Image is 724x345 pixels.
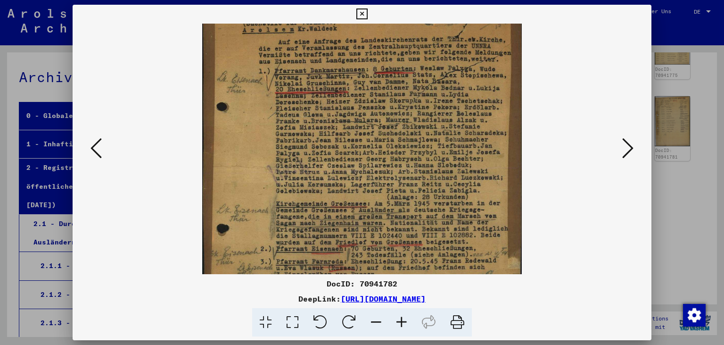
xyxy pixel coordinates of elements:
div: DeepLink: [73,293,652,304]
div: DocID: 70941782 [73,278,652,289]
img: Zustimmung ändern [683,304,706,327]
div: Zustimmung ändern [683,303,705,326]
a: [URL][DOMAIN_NAME] [341,294,426,303]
